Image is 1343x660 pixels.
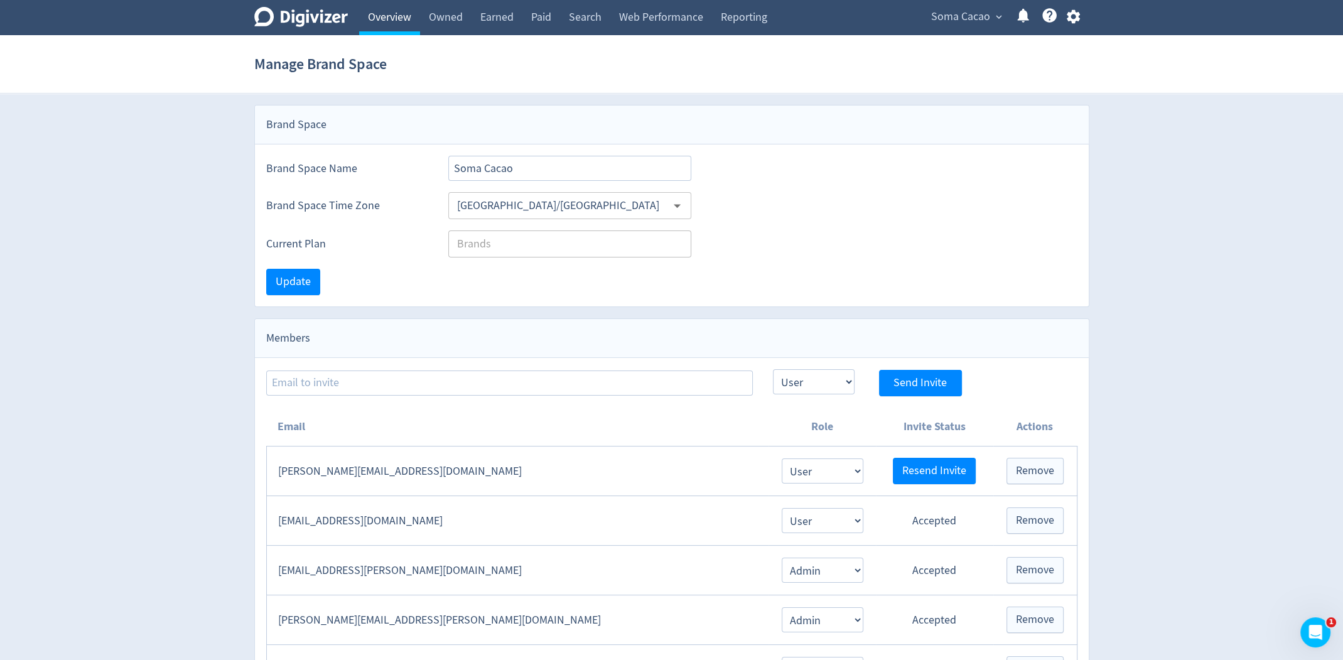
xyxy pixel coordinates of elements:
label: Brand Space Name [266,161,428,176]
iframe: Intercom live chat [1300,617,1330,647]
th: Role [769,408,875,446]
span: Soma Cacao [931,7,990,27]
th: Actions [993,408,1077,446]
td: [EMAIL_ADDRESS][DOMAIN_NAME] [266,496,769,546]
td: [EMAIL_ADDRESS][PERSON_NAME][DOMAIN_NAME] [266,546,769,595]
span: 1 [1326,617,1336,627]
span: Remove [1016,565,1054,576]
button: Remove [1006,557,1064,583]
td: Accepted [876,595,993,645]
input: Email to invite [266,371,753,396]
div: Brand Space [255,105,1089,144]
td: [PERSON_NAME][EMAIL_ADDRESS][PERSON_NAME][DOMAIN_NAME] [266,595,769,645]
button: Send Invite [879,370,962,396]
span: Remove [1016,465,1054,477]
button: Remove [1006,607,1064,633]
button: Resend Invite [893,458,976,484]
h1: Manage Brand Space [254,44,387,84]
div: Members [255,319,1089,358]
span: Update [276,276,311,288]
span: Send Invite [893,377,947,389]
button: Remove [1006,458,1064,484]
label: Current Plan [266,236,428,252]
span: expand_more [993,11,1005,23]
th: Email [266,408,769,446]
td: Accepted [876,546,993,595]
button: Remove [1006,507,1064,534]
span: Resend Invite [902,465,966,477]
input: Select Timezone [452,196,667,215]
input: Brand Space [448,156,692,181]
td: Accepted [876,496,993,546]
td: [PERSON_NAME][EMAIL_ADDRESS][DOMAIN_NAME] [266,446,769,496]
span: Remove [1016,515,1054,526]
button: Soma Cacao [927,7,1005,27]
button: Open [667,196,687,215]
button: Update [266,269,320,295]
th: Invite Status [876,408,993,446]
label: Brand Space Time Zone [266,198,428,214]
span: Remove [1016,614,1054,625]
